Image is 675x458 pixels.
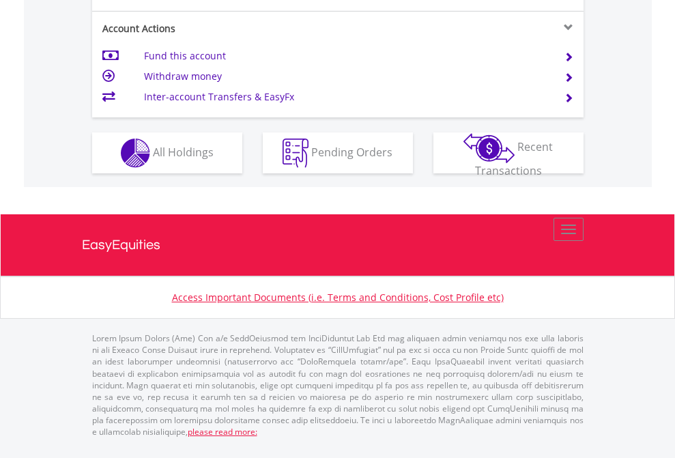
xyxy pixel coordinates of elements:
[172,291,504,304] a: Access Important Documents (i.e. Terms and Conditions, Cost Profile etc)
[144,66,547,87] td: Withdraw money
[144,87,547,107] td: Inter-account Transfers & EasyFx
[92,132,242,173] button: All Holdings
[263,132,413,173] button: Pending Orders
[82,214,594,276] a: EasyEquities
[92,332,584,438] p: Lorem Ipsum Dolors (Ame) Con a/e SeddOeiusmod tem InciDiduntut Lab Etd mag aliquaen admin veniamq...
[433,132,584,173] button: Recent Transactions
[92,22,338,35] div: Account Actions
[153,144,214,159] span: All Holdings
[121,139,150,168] img: holdings-wht.png
[188,426,257,438] a: please read more:
[144,46,547,66] td: Fund this account
[311,144,392,159] span: Pending Orders
[463,133,515,163] img: transactions-zar-wht.png
[283,139,308,168] img: pending_instructions-wht.png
